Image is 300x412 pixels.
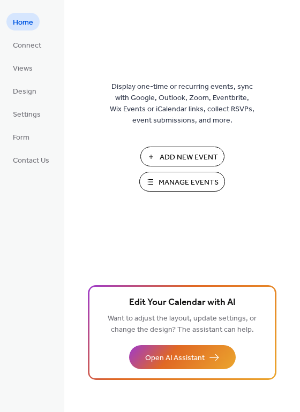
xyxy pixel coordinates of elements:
span: Contact Us [13,155,49,166]
span: Form [13,132,29,143]
span: Edit Your Calendar with AI [129,295,236,310]
button: Add New Event [140,147,224,166]
span: Views [13,63,33,74]
button: Open AI Assistant [129,345,236,369]
span: Manage Events [159,177,219,188]
a: Views [6,59,39,77]
a: Form [6,128,36,146]
a: Connect [6,36,48,54]
span: Settings [13,109,41,120]
button: Manage Events [139,172,225,192]
a: Settings [6,105,47,123]
span: Connect [13,40,41,51]
span: Home [13,17,33,28]
span: Design [13,86,36,97]
span: Want to adjust the layout, update settings, or change the design? The assistant can help. [108,311,257,337]
a: Design [6,82,43,100]
span: Open AI Assistant [145,353,205,364]
a: Home [6,13,40,30]
a: Contact Us [6,151,56,169]
span: Display one-time or recurring events, sync with Google, Outlook, Zoom, Eventbrite, Wix Events or ... [110,81,254,126]
span: Add New Event [160,152,218,163]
